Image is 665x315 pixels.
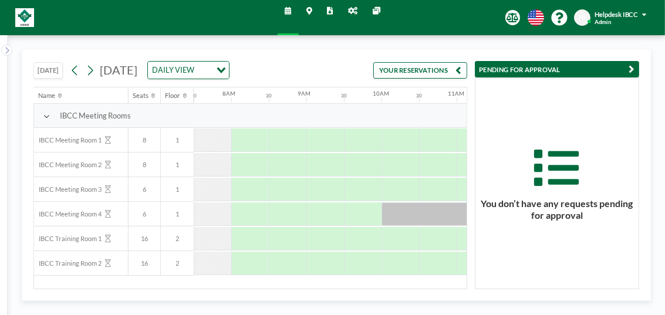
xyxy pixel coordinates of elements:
[448,90,464,97] div: 11AM
[15,8,34,27] img: organization-logo
[34,259,102,267] span: IBCC Training Room 2
[298,90,310,97] div: 9AM
[34,161,102,169] span: IBCC Meeting Room 2
[129,185,160,194] span: 6
[475,61,639,77] button: PENDING FOR APPROVAL
[416,93,422,99] div: 30
[161,210,194,218] span: 1
[34,185,102,194] span: IBCC Meeting Room 3
[222,90,235,97] div: 8AM
[129,161,160,169] span: 8
[129,235,160,243] span: 16
[166,92,181,100] div: Floor
[161,136,194,144] span: 1
[191,93,197,99] div: 30
[266,93,272,99] div: 30
[34,235,102,243] span: IBCC Training Room 1
[148,62,229,79] div: Search for option
[129,259,160,267] span: 16
[129,136,160,144] span: 8
[129,210,160,218] span: 6
[60,111,131,120] span: IBCC Meeting Rooms
[579,13,586,22] span: HI
[373,62,467,79] button: YOUR RESERVATIONS
[100,63,137,77] span: [DATE]
[133,92,149,100] div: Seats
[161,235,194,243] span: 2
[34,136,102,144] span: IBCC Meeting Room 1
[161,185,194,194] span: 1
[161,259,194,267] span: 2
[39,92,56,100] div: Name
[161,161,194,169] span: 1
[197,64,210,76] input: Search for option
[150,64,196,76] span: DAILY VIEW
[373,90,389,97] div: 10AM
[34,210,102,218] span: IBCC Meeting Room 4
[33,62,63,79] button: [DATE]
[595,19,611,26] span: Admin
[595,11,639,18] span: Helpdesk IBCC
[475,198,639,221] h3: You don’t have any requests pending for approval
[341,93,347,99] div: 30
